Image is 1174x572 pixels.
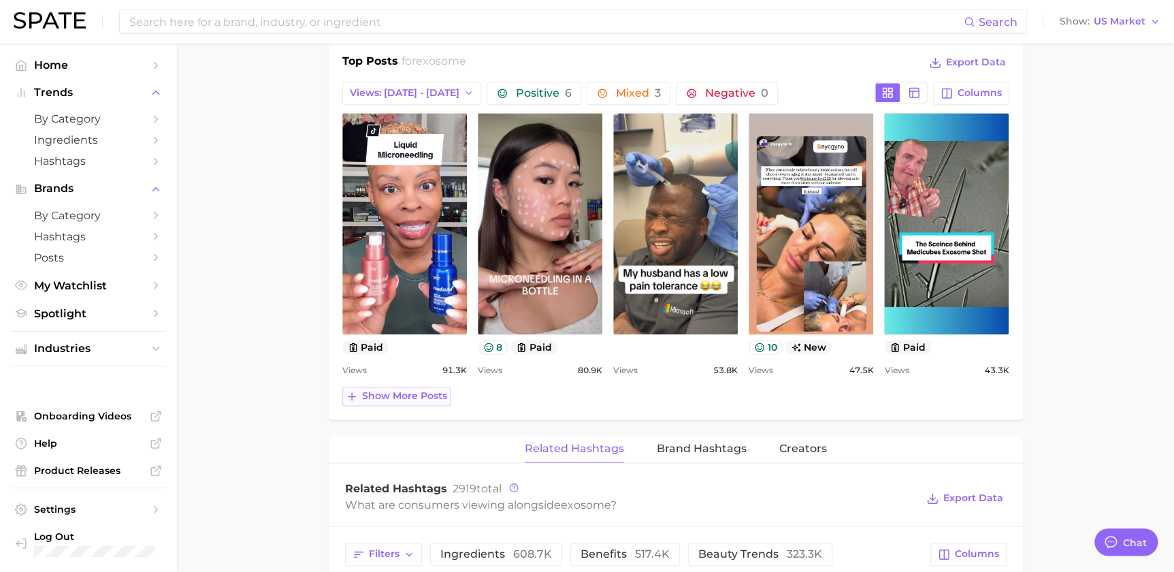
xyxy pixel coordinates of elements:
a: My Watchlist [11,275,166,296]
a: Product Releases [11,460,166,481]
span: Brands [34,182,143,195]
span: Views: [DATE] - [DATE] [350,87,459,99]
button: Export Data [926,53,1009,72]
img: SPATE [14,12,86,29]
span: by Category [34,209,143,222]
span: Negative [704,88,768,99]
button: ShowUS Market [1056,13,1164,31]
button: Export Data [923,489,1006,508]
a: Settings [11,499,166,520]
span: benefits [581,549,670,560]
span: 0 [760,86,768,99]
button: Industries [11,338,166,359]
span: 3 [654,86,660,99]
a: Hashtags [11,150,166,172]
span: Export Data [943,492,1003,504]
span: by Category [34,112,143,125]
span: 53.8k [713,362,738,379]
a: Help [11,433,166,454]
button: Trends [11,82,166,103]
span: Posts [34,251,143,264]
span: US Market [1094,18,1145,25]
span: Positive [515,88,571,99]
a: Home [11,54,166,76]
span: Spotlight [34,307,143,320]
span: Show [1060,18,1090,25]
a: Onboarding Videos [11,406,166,426]
span: beauty trends [698,549,822,560]
span: total [453,482,502,495]
span: 2919 [453,482,476,495]
span: Trends [34,86,143,99]
a: by Category [11,108,166,129]
span: Brand Hashtags [657,443,747,455]
span: new [785,340,832,354]
button: Columns [933,82,1009,105]
span: Views [749,362,773,379]
span: Export Data [946,57,1006,68]
a: Posts [11,247,166,268]
input: Search here for a brand, industry, or ingredient [128,10,964,33]
button: Brands [11,178,166,199]
div: What are consumers viewing alongside ? [345,496,917,514]
span: My Watchlist [34,279,143,292]
button: 8 [478,340,508,354]
span: Related Hashtags [525,443,624,455]
span: Industries [34,343,143,355]
span: 323.3k [787,547,822,560]
a: Log out. Currently logged in with e-mail jek@cosmax.com. [11,526,166,561]
span: ingredients [440,549,552,560]
span: Columns [955,548,999,560]
a: by Category [11,205,166,226]
span: Home [34,59,143,71]
span: Log Out [34,530,155,543]
span: Creators [779,443,827,455]
span: Onboarding Videos [34,410,143,422]
span: 80.9k [578,362,602,379]
span: exosome [416,54,466,67]
h1: Top Posts [342,53,398,74]
button: Show more posts [342,387,451,406]
span: 47.5k [849,362,873,379]
button: Filters [345,543,422,566]
span: Hashtags [34,155,143,168]
button: paid [884,340,931,354]
h2: for [402,53,466,74]
span: 91.3k [442,362,467,379]
span: Product Releases [34,464,143,477]
span: Views [342,362,367,379]
span: Filters [369,548,400,560]
span: Views [884,362,909,379]
span: exosome [561,498,610,511]
span: Hashtags [34,230,143,243]
span: Views [613,362,638,379]
button: 10 [749,340,783,354]
span: 43.3k [984,362,1009,379]
span: 608.7k [513,547,552,560]
a: Hashtags [11,226,166,247]
span: Related Hashtags [345,482,447,495]
span: Views [478,362,502,379]
span: 517.4k [635,547,670,560]
a: Spotlight [11,303,166,324]
button: paid [342,340,389,354]
span: Help [34,437,143,449]
span: 6 [564,86,571,99]
span: Settings [34,503,143,515]
span: Show more posts [362,390,447,402]
span: Ingredients [34,133,143,146]
span: Mixed [615,88,660,99]
a: Ingredients [11,129,166,150]
button: Columns [930,543,1006,566]
span: Columns [958,87,1002,99]
span: Search [979,16,1017,29]
button: paid [510,340,557,354]
button: Views: [DATE] - [DATE] [342,82,482,105]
